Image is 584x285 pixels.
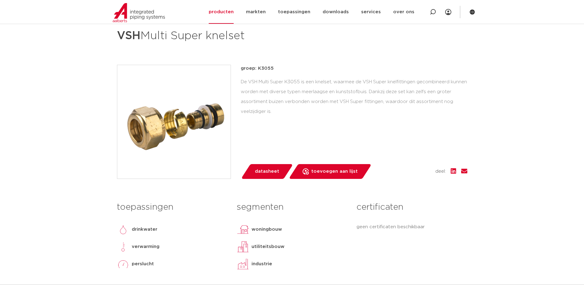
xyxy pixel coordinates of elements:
[117,258,129,270] img: perslucht
[117,27,348,45] h1: Multi Super knelset
[311,167,358,176] span: toevoegen aan lijst
[237,258,249,270] img: industrie
[237,223,249,236] img: woningbouw
[117,201,228,213] h3: toepassingen
[241,65,467,72] p: groep: K3055
[117,241,129,253] img: verwarming
[356,223,467,231] p: geen certificaten beschikbaar
[117,223,129,236] img: drinkwater
[117,30,140,41] strong: VSH
[241,164,293,179] a: datasheet
[252,226,282,233] p: woningbouw
[241,77,467,116] div: De VSH Multi Super K3055 is een knelset, waarmee de VSH Super knelfittingen gecombineerd kunnen w...
[132,243,159,250] p: verwarming
[255,167,279,176] span: datasheet
[132,226,157,233] p: drinkwater
[356,201,467,213] h3: certificaten
[237,241,249,253] img: utiliteitsbouw
[435,168,446,175] span: deel:
[252,260,272,268] p: industrie
[117,65,231,179] img: Product Image for VSH Multi Super knelset
[237,201,347,213] h3: segmenten
[132,260,154,268] p: perslucht
[252,243,284,250] p: utiliteitsbouw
